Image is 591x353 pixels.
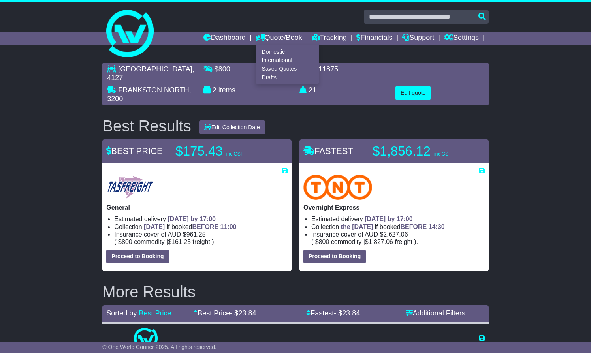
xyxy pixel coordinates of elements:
span: if booked [144,223,236,230]
li: Estimated delivery [114,215,288,223]
button: Edit quote [395,86,431,100]
p: General [106,204,288,211]
li: Collection [114,223,288,231]
p: Overnight Express [303,204,485,211]
span: , 4127 [107,65,194,82]
span: 21 [309,86,316,94]
span: if booked [341,223,445,230]
span: 2 [213,86,216,94]
div: Best Results [98,117,195,135]
span: BEFORE [192,223,218,230]
a: Tracking [312,32,346,45]
h2: More Results [102,283,488,300]
span: [DATE] by 17:00 [168,216,216,222]
span: 0.811875 [309,65,338,73]
span: ( ). [114,238,216,246]
a: Fastest- $23.84 [306,309,360,317]
a: Support [402,32,434,45]
span: 161.25 [171,238,191,245]
img: One World Courier: Same Day Nationwide(quotes take 0.5-1 hour) [134,328,158,351]
a: International [256,56,318,65]
span: - $ [230,309,256,317]
button: Proceed to Booking [106,250,169,263]
a: Quote/Book [256,32,302,45]
span: BEST PRICE [106,146,162,156]
img: TNT Domestic: Overnight Express [303,175,372,200]
span: 1,827.06 [369,238,393,245]
span: Sorted by [106,309,137,317]
span: 23.84 [342,309,360,317]
span: 2,627.06 [383,231,408,238]
p: $175.43 [175,143,274,159]
button: Edit Collection Date [199,120,265,134]
a: Settings [444,32,479,45]
span: $ $ [313,238,414,245]
a: Drafts [256,73,318,82]
span: 800 [218,65,230,73]
span: FASTEST [303,146,353,156]
span: Freight [395,238,412,245]
span: Commodity [134,238,164,245]
a: Best Price- $23.84 [193,309,256,317]
a: Domestic [256,47,318,56]
span: 800 [122,238,132,245]
span: 961.25 [186,231,206,238]
span: 800 [319,238,329,245]
span: [DATE] [144,223,165,230]
span: BEFORE [401,223,427,230]
span: 14:30 [429,223,445,230]
a: Dashboard [203,32,246,45]
a: Best Price [139,309,171,317]
span: | [363,238,365,245]
span: 11:00 [220,223,237,230]
span: , 3200 [107,86,191,103]
a: Saved Quotes [256,65,318,73]
span: | [166,238,168,245]
p: $1,856.12 [373,143,471,159]
span: inc GST [226,151,243,157]
span: Freight [192,238,210,245]
span: items [218,86,235,94]
span: $ $ [117,238,212,245]
span: $ [215,65,230,73]
li: Estimated delivery [311,215,485,223]
span: FRANKSTON NORTH [118,86,189,94]
span: 23.84 [238,309,256,317]
a: Additional Filters [406,309,465,317]
li: Estimated delivery [211,342,384,349]
a: Financials [356,32,392,45]
span: © One World Courier 2025. All rights reserved. [102,344,216,350]
span: the [DATE] [341,223,373,230]
img: Tasfreight: General [106,175,154,200]
div: Quote/Book [256,45,319,84]
span: inc GST [434,151,451,157]
span: - $ [334,309,360,317]
li: Collection [311,223,485,231]
button: Proceed to Booking [303,250,366,263]
span: [GEOGRAPHIC_DATA] [118,65,192,73]
span: Commodity [331,238,361,245]
span: Insurance cover of AUD $ [114,231,205,238]
span: Insurance cover of AUD $ [311,231,408,238]
span: ( ). [311,238,418,246]
span: [DATE] by 17:00 [365,216,413,222]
